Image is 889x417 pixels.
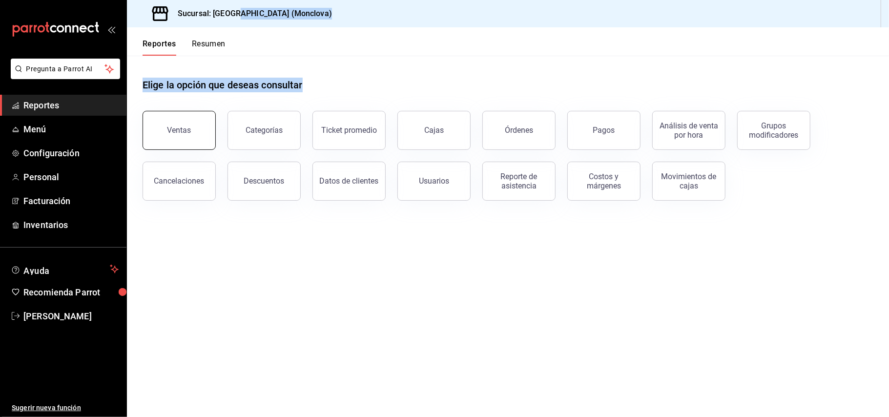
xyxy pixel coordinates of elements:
button: Pagos [567,111,641,150]
div: Cajas [424,125,444,135]
span: Menú [23,123,119,136]
span: [PERSON_NAME] [23,310,119,323]
h3: Sucursal: [GEOGRAPHIC_DATA] (Monclova) [170,8,332,20]
button: Análisis de venta por hora [652,111,725,150]
button: Pregunta a Parrot AI [11,59,120,79]
div: Costos y márgenes [574,172,634,190]
h1: Elige la opción que deseas consultar [143,78,303,92]
div: Descuentos [244,176,285,186]
span: Facturación [23,194,119,208]
button: Órdenes [482,111,556,150]
div: Categorías [246,125,283,135]
button: Resumen [192,39,226,56]
span: Pregunta a Parrot AI [26,64,105,74]
span: Personal [23,170,119,184]
button: Cancelaciones [143,162,216,201]
span: Ayuda [23,263,106,275]
button: Ticket promedio [312,111,386,150]
div: Grupos modificadores [744,121,804,140]
button: Datos de clientes [312,162,386,201]
button: Cajas [397,111,471,150]
button: Descuentos [227,162,301,201]
span: Inventarios [23,218,119,231]
button: Categorías [227,111,301,150]
button: Reportes [143,39,176,56]
span: Reportes [23,99,119,112]
button: Movimientos de cajas [652,162,725,201]
span: Recomienda Parrot [23,286,119,299]
button: Usuarios [397,162,471,201]
button: Grupos modificadores [737,111,810,150]
span: Sugerir nueva función [12,403,119,413]
div: Movimientos de cajas [659,172,719,190]
div: navigation tabs [143,39,226,56]
button: Ventas [143,111,216,150]
div: Pagos [593,125,615,135]
span: Configuración [23,146,119,160]
div: Análisis de venta por hora [659,121,719,140]
div: Reporte de asistencia [489,172,549,190]
button: open_drawer_menu [107,25,115,33]
div: Datos de clientes [320,176,379,186]
div: Ventas [167,125,191,135]
button: Reporte de asistencia [482,162,556,201]
div: Órdenes [505,125,533,135]
a: Pregunta a Parrot AI [7,71,120,81]
div: Cancelaciones [154,176,205,186]
div: Ticket promedio [321,125,377,135]
div: Usuarios [419,176,449,186]
button: Costos y márgenes [567,162,641,201]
